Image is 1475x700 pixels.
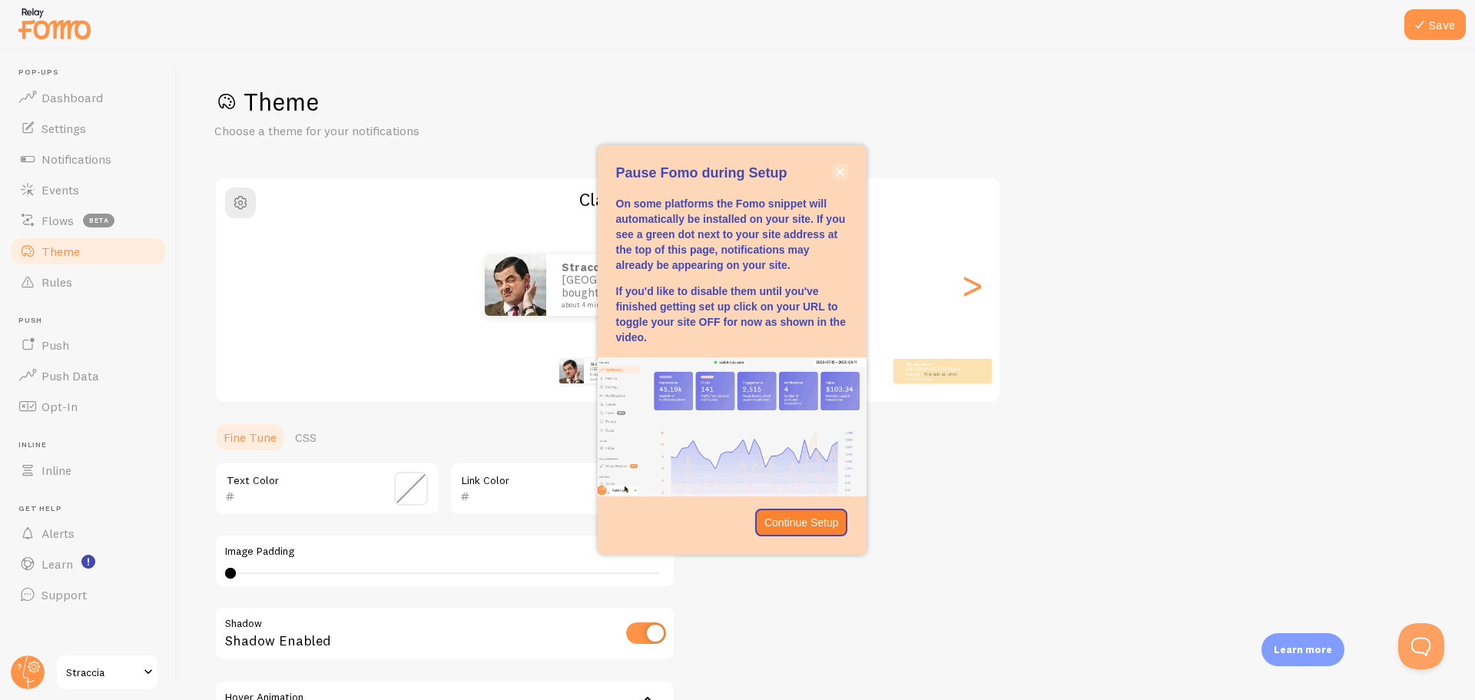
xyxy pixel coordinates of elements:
p: Learn more [1274,642,1332,657]
a: Inline [9,455,167,486]
a: Rules [9,267,167,297]
a: Push [9,330,167,360]
span: Rules [41,274,72,290]
p: Pause Fomo during Setup [616,164,848,184]
p: from [GEOGRAPHIC_DATA] just bought a [906,361,967,380]
span: Push [41,337,69,353]
button: Continue Setup [755,509,848,536]
div: Shadow Enabled [214,606,675,662]
span: Inline [41,463,71,478]
div: Next slide [963,230,981,340]
span: Notifications [41,151,111,167]
a: Dashboard [9,82,167,113]
p: If you'd like to disable them until you've finished getting set up click on your URL to toggle yo... [616,284,848,345]
h1: Theme [214,86,1438,118]
button: close, [832,164,848,180]
a: Support [9,579,167,610]
small: about 4 minutes ago [562,301,711,309]
span: Opt-In [41,399,78,414]
svg: <p>Watch New Feature Tutorials!</p> [81,555,95,569]
a: Learn [9,549,167,579]
p: from [GEOGRAPHIC_DATA] just bought a [590,361,651,380]
span: Dashboard [41,90,103,105]
span: Support [41,587,87,602]
iframe: Help Scout Beacon - Open [1398,623,1444,669]
p: Choose a theme for your notifications [214,122,583,140]
a: Push Data [9,360,167,391]
a: Events [9,174,167,205]
h2: Classic [216,187,999,211]
span: Settings [41,121,86,136]
a: CSS [286,422,326,453]
a: Fine Tune [214,422,286,453]
a: Opt-In [9,391,167,422]
div: Pause Fomo during Setup [598,145,867,554]
span: Flows [41,213,74,228]
a: Straccia [55,654,159,691]
a: Notifications [9,144,167,174]
span: Theme [41,244,80,259]
small: about 4 minutes ago [590,377,650,380]
img: Fomo [559,359,584,383]
span: Learn [41,556,73,572]
span: Inline [18,440,167,450]
span: beta [83,214,114,227]
a: Flows beta [9,205,167,236]
img: Fomo [485,254,546,316]
strong: Straccia [562,260,609,274]
div: Learn more [1261,633,1344,666]
a: Theme [9,236,167,267]
a: Settings [9,113,167,144]
span: Get Help [18,504,167,514]
span: Push Data [41,368,99,383]
strong: Straccia [590,361,609,367]
a: Metallica t-shirt [924,371,957,377]
img: fomo-relay-logo-orange.svg [16,4,93,43]
span: Alerts [41,526,75,541]
p: Continue Setup [764,515,839,530]
p: from [GEOGRAPHIC_DATA] just bought a [562,261,715,309]
span: Events [41,182,79,197]
span: Push [18,316,167,326]
a: Alerts [9,518,167,549]
small: about 4 minutes ago [906,377,966,380]
strong: Straccia [906,361,925,367]
label: Image Padding [225,545,665,559]
span: Straccia [66,663,139,682]
p: On some platforms the Fomo snippet will automatically be installed on your site. If you see a gre... [616,196,848,273]
span: Pop-ups [18,68,167,78]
